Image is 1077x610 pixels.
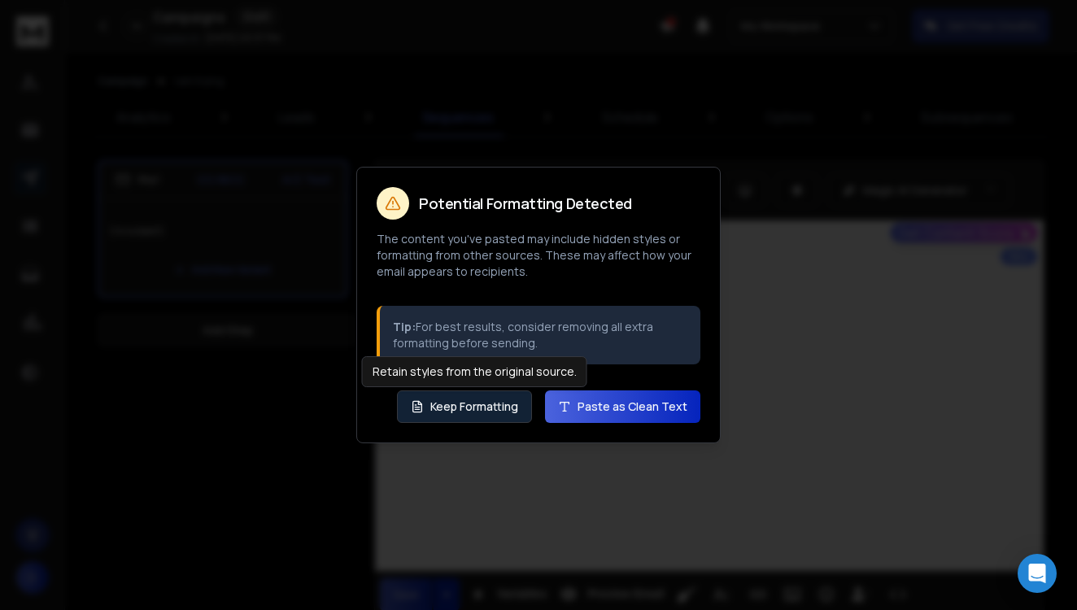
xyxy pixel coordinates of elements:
div: Open Intercom Messenger [1018,554,1057,593]
button: Paste as Clean Text [545,390,700,423]
h2: Potential Formatting Detected [419,196,632,211]
p: The content you've pasted may include hidden styles or formatting from other sources. These may a... [377,231,700,280]
button: Keep Formatting [397,390,532,423]
strong: Tip: [393,319,416,334]
div: Retain styles from the original source. [362,356,587,387]
p: For best results, consider removing all extra formatting before sending. [393,319,687,351]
